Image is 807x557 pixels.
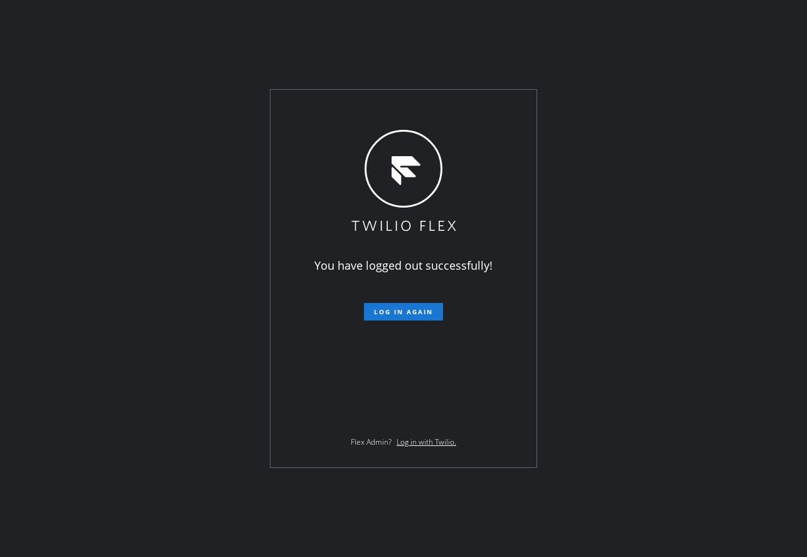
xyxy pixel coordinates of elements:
span: Flex Admin? [351,437,392,447]
a: Log in with Twilio. [397,437,456,447]
span: You have logged out successfully! [314,258,493,273]
button: Log in again [364,303,443,321]
span: Log in again [374,307,433,316]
